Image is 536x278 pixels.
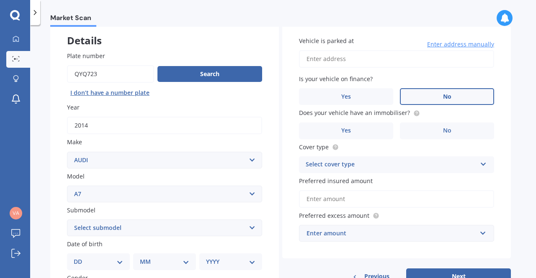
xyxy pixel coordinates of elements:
input: Enter plate number [67,65,154,83]
span: Model [67,172,85,180]
span: Preferred insured amount [299,177,373,185]
span: Yes [341,127,351,134]
span: No [443,127,451,134]
span: Does your vehicle have an immobiliser? [299,109,410,117]
span: Market Scan [50,14,96,25]
button: Search [157,66,262,82]
img: 5a4126a88cb261e836bab7da1180adc7 [10,207,22,219]
span: Date of birth [67,240,103,248]
input: Enter address [299,50,494,68]
span: No [443,93,451,100]
span: Is your vehicle on finance? [299,75,373,83]
span: Submodel [67,206,95,214]
input: YYYY [67,117,262,134]
div: Select cover type [306,160,477,170]
div: Enter amount [307,229,477,238]
span: Make [67,138,82,146]
button: I don’t have a number plate [67,86,153,99]
span: Vehicle is parked at [299,37,354,45]
input: Enter amount [299,190,494,208]
span: Year [67,103,80,111]
span: Preferred excess amount [299,212,369,219]
span: Cover type [299,143,329,151]
span: Plate number [67,52,105,60]
div: Details [50,20,279,45]
span: Enter address manually [427,40,494,48]
span: Yes [341,93,351,100]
